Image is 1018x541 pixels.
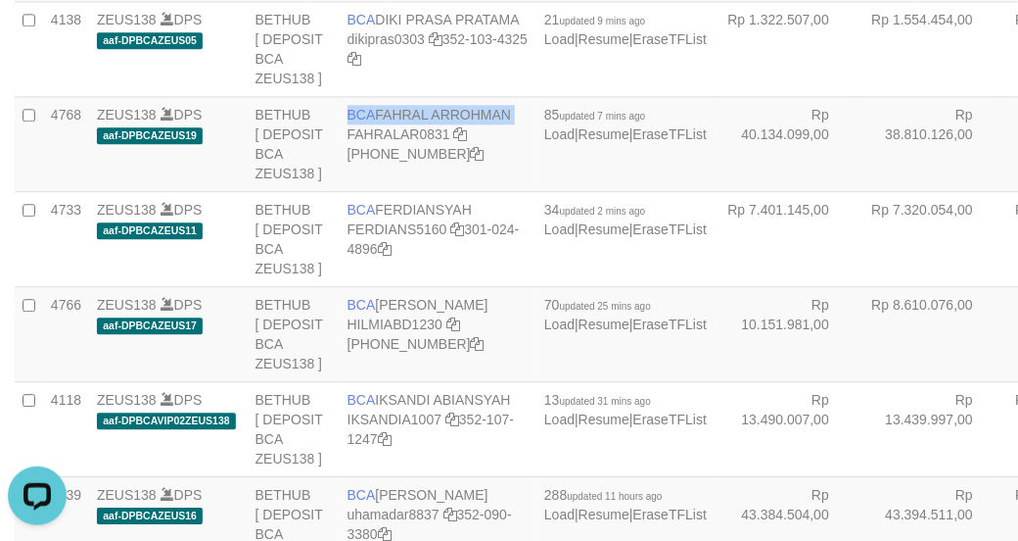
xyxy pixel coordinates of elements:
a: Load [544,126,575,142]
td: BETHUB [ DEPOSIT BCA ZEUS138 ] [248,1,340,96]
a: dikipras0303 [347,31,425,47]
a: Copy 5665095158 to clipboard [471,146,485,162]
a: Copy 3010244896 to clipboard [378,241,392,257]
span: aaf-DPBCAZEUS17 [97,318,203,334]
span: 70 [544,297,651,313]
a: EraseTFList [633,317,707,332]
span: | | [544,202,707,237]
span: | | [544,487,707,522]
span: aaf-DPBCAZEUS11 [97,222,203,239]
td: Rp 13.439.997,00 [858,381,1002,476]
span: updated 2 mins ago [560,206,646,217]
td: Rp 40.134.099,00 [715,96,858,191]
td: BETHUB [ DEPOSIT BCA ZEUS138 ] [248,381,340,476]
span: 288 [544,487,663,503]
span: BCA [347,297,376,313]
span: 34 [544,202,645,218]
a: Load [544,31,575,47]
td: Rp 7.401.145,00 [715,191,858,286]
a: Copy HILMIABD1230 to clipboard [446,317,460,332]
span: | | [544,107,707,142]
span: BCA [347,392,376,408]
td: IKSANDI ABIANSYAH 352-107-1247 [340,381,536,476]
a: IKSANDIA1007 [347,412,442,427]
span: aaf-DPBCAZEUS19 [97,127,203,144]
td: Rp 38.810.126,00 [858,96,1002,191]
span: updated 31 mins ago [560,396,651,407]
td: Rp 1.322.507,00 [715,1,858,96]
span: updated 11 hours ago [568,491,663,502]
a: Copy uhamadar8837 to clipboard [443,507,457,522]
td: DIKI PRASA PRATAMA 352-103-4325 [340,1,536,96]
a: Copy IKSANDIA1007 to clipboard [445,412,459,427]
td: Rp 8.610.076,00 [858,286,1002,381]
td: 4733 [43,191,89,286]
span: BCA [347,12,376,27]
a: Load [544,317,575,332]
a: Copy dikipras0303 to clipboard [429,31,442,47]
a: Copy FAHRALAR0831 to clipboard [454,126,468,142]
td: 4138 [43,1,89,96]
a: ZEUS138 [97,202,157,218]
a: Resume [578,31,629,47]
span: | | [544,297,707,332]
a: Resume [578,221,629,237]
td: 4766 [43,286,89,381]
span: aaf-DPBCAVIP02ZEUS138 [97,413,236,429]
td: 4118 [43,381,89,476]
td: BETHUB [ DEPOSIT BCA ZEUS138 ] [248,96,340,191]
td: Rp 10.151.981,00 [715,286,858,381]
a: EraseTFList [633,221,707,237]
span: | | [544,392,707,427]
a: Copy 3521071247 to clipboard [378,431,392,447]
td: DPS [89,286,248,381]
a: Copy FERDIANS5160 to clipboard [451,221,465,237]
td: FAHRAL ARROHMAN [PHONE_NUMBER] [340,96,536,191]
a: Copy 7495214257 to clipboard [471,336,485,352]
a: ZEUS138 [97,297,157,313]
td: DPS [89,96,248,191]
td: DPS [89,381,248,476]
a: Load [544,412,575,427]
td: DPS [89,191,248,286]
span: updated 7 mins ago [560,111,646,122]
span: aaf-DPBCAZEUS05 [97,32,203,49]
a: Resume [578,507,629,522]
a: FAHRALAR0831 [347,126,450,142]
span: BCA [347,202,376,218]
button: Open LiveChat chat widget [8,8,67,67]
a: Resume [578,412,629,427]
td: 4768 [43,96,89,191]
a: EraseTFList [633,412,707,427]
td: Rp 7.320.054,00 [858,191,1002,286]
span: aaf-DPBCAZEUS16 [97,508,203,524]
td: Rp 1.554.454,00 [858,1,1002,96]
span: updated 9 mins ago [560,16,646,26]
a: uhamadar8837 [347,507,440,522]
a: Copy 3521034325 to clipboard [347,51,361,67]
span: BCA [347,107,376,123]
span: BCA [347,487,376,503]
a: EraseTFList [633,31,707,47]
td: DPS [89,1,248,96]
td: BETHUB [ DEPOSIT BCA ZEUS138 ] [248,286,340,381]
td: [PERSON_NAME] [PHONE_NUMBER] [340,286,536,381]
a: Resume [578,126,629,142]
a: Load [544,507,575,522]
a: ZEUS138 [97,12,157,27]
a: HILMIABD1230 [347,317,442,332]
a: ZEUS138 [97,487,157,503]
a: EraseTFList [633,126,707,142]
a: Load [544,221,575,237]
span: updated 25 mins ago [560,301,651,312]
td: BETHUB [ DEPOSIT BCA ZEUS138 ] [248,191,340,286]
a: Resume [578,317,629,332]
a: EraseTFList [633,507,707,522]
a: ZEUS138 [97,392,157,408]
a: ZEUS138 [97,107,157,123]
span: | | [544,12,707,47]
td: Rp 13.490.007,00 [715,381,858,476]
span: 21 [544,12,645,27]
span: 85 [544,107,645,123]
a: FERDIANS5160 [347,221,447,237]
